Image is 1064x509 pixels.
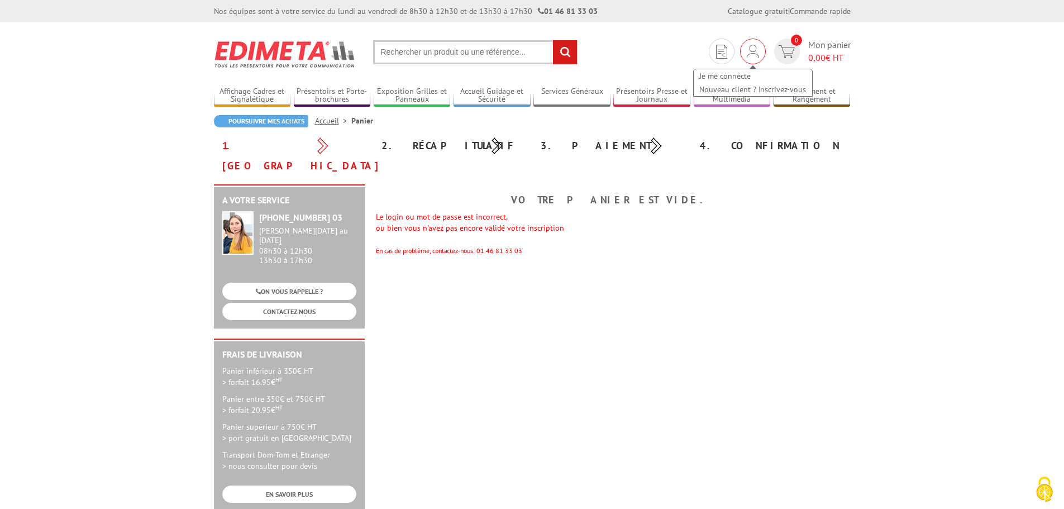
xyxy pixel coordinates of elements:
span: 0,00 [808,52,826,63]
img: Edimeta [214,34,356,75]
a: Nouveau client ? Inscrivez-vous [694,83,812,96]
p: Panier supérieur à 750€ HT [222,421,356,444]
div: 3. Paiement [532,136,691,156]
a: Exposition Grilles et Panneaux [374,87,451,105]
a: Catalogue gratuit [728,6,788,16]
div: 2. Récapitulatif [373,136,532,156]
p: Panier inférieur à 350€ HT [222,365,356,388]
p: Panier entre 350€ et 750€ HT [222,393,356,416]
input: rechercher [553,40,577,64]
img: devis rapide [716,45,727,59]
a: Affichage Cadres et Signalétique [214,87,291,105]
a: Accueil [315,116,351,126]
strong: [PHONE_NUMBER] 03 [259,212,342,223]
div: | [728,6,851,17]
div: Nos équipes sont à votre service du lundi au vendredi de 8h30 à 12h30 et de 13h30 à 17h30 [214,6,598,17]
a: Poursuivre mes achats [214,115,308,127]
a: Services Généraux [533,87,610,105]
img: widget-service.jpg [222,211,254,255]
div: Je me connecte Nouveau client ? Inscrivez-vous [740,39,766,64]
b: Votre panier est vide. [511,193,715,206]
a: Présentoirs Presse et Journaux [613,87,690,105]
a: devis rapide 0 Mon panier 0,00€ HT [771,39,851,64]
button: Cookies (fenêtre modale) [1025,471,1064,509]
img: devis rapide [779,45,795,58]
li: Panier [351,115,373,126]
img: Cookies (fenêtre modale) [1030,475,1058,503]
img: devis rapide [747,45,759,58]
a: ON VOUS RAPPELLE ? [222,283,356,300]
span: € HT [808,51,851,64]
span: > nous consulter pour devis [222,461,317,471]
sup: HT [275,375,283,383]
a: CONTACTEZ-NOUS [222,303,356,320]
strong: 01 46 81 33 03 [538,6,598,16]
a: Commande rapide [790,6,851,16]
div: 1. [GEOGRAPHIC_DATA] [214,136,373,176]
h2: A votre service [222,196,356,206]
a: Accueil Guidage et Sécurité [454,87,531,105]
p: Transport Dom-Tom et Etranger [222,449,356,472]
div: Le login ou mot de passe est incorrect, ou bien vous n'avez pas encore validé votre inscription [376,211,851,256]
a: Présentoirs et Porte-brochures [294,87,371,105]
h2: Frais de Livraison [222,350,356,360]
span: En cas de problème, contactez-nous: 01 46 81 33 03 [376,246,522,255]
span: > forfait 20.95€ [222,405,283,415]
div: 08h30 à 12h30 13h30 à 17h30 [259,226,356,265]
sup: HT [275,403,283,411]
span: > forfait 16.95€ [222,377,283,387]
span: 0 [791,35,802,46]
a: Je me connecte [694,69,812,83]
div: 4. Confirmation [691,136,851,156]
input: Rechercher un produit ou une référence... [373,40,578,64]
div: [PERSON_NAME][DATE] au [DATE] [259,226,356,245]
a: EN SAVOIR PLUS [222,486,356,503]
span: Mon panier [808,39,851,64]
span: > port gratuit en [GEOGRAPHIC_DATA] [222,433,351,443]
